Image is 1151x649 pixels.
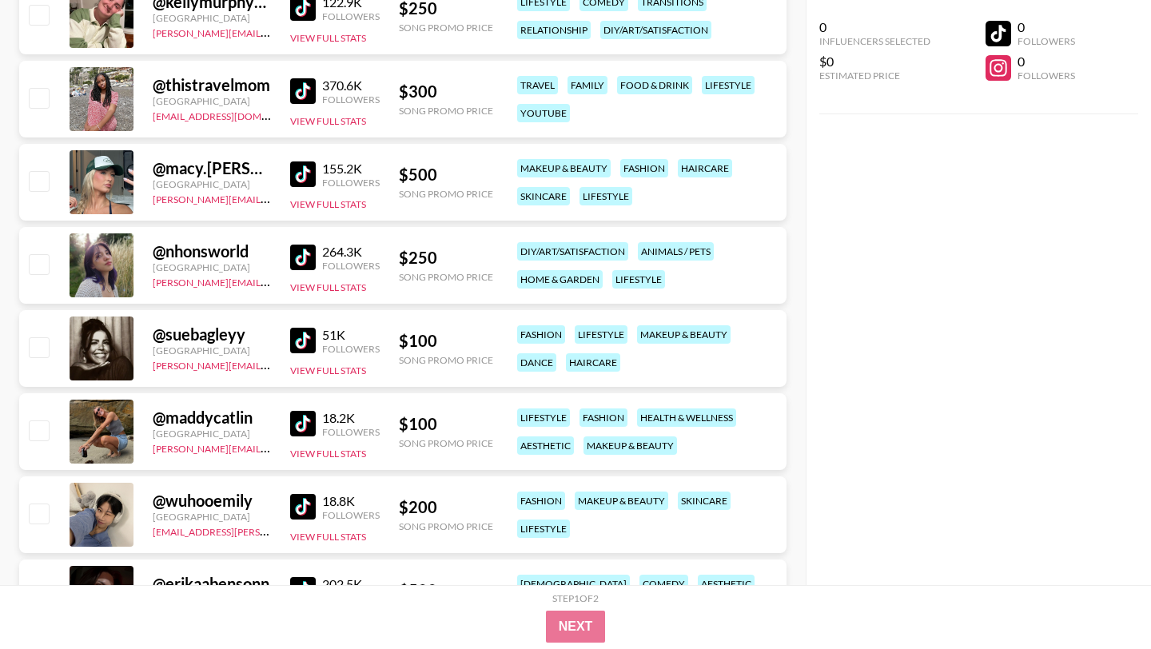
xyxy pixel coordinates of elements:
[290,494,316,520] img: TikTok
[322,177,380,189] div: Followers
[552,592,599,604] div: Step 1 of 2
[153,24,389,39] a: [PERSON_NAME][EMAIL_ADDRESS][DOMAIN_NAME]
[153,408,271,428] div: @ maddycatlin
[517,270,603,289] div: home & garden
[153,344,271,356] div: [GEOGRAPHIC_DATA]
[1018,19,1075,35] div: 0
[566,353,620,372] div: haircare
[322,343,380,355] div: Followers
[399,437,493,449] div: Song Promo Price
[702,76,755,94] div: lifestyle
[322,94,380,106] div: Followers
[153,428,271,440] div: [GEOGRAPHIC_DATA]
[637,325,731,344] div: makeup & beauty
[819,35,930,47] div: Influencers Selected
[517,76,558,94] div: travel
[290,531,366,543] button: View Full Stats
[322,576,380,592] div: 202.5K
[290,281,366,293] button: View Full Stats
[399,165,493,185] div: $ 500
[399,497,493,517] div: $ 200
[322,161,380,177] div: 155.2K
[399,580,493,600] div: $ 500
[399,414,493,434] div: $ 100
[322,244,380,260] div: 264.3K
[290,115,366,127] button: View Full Stats
[698,575,755,593] div: aesthetic
[153,158,271,178] div: @ macy.[PERSON_NAME]
[290,161,316,187] img: TikTok
[600,21,711,39] div: diy/art/satisfaction
[153,241,271,261] div: @ nhonsworld
[153,95,271,107] div: [GEOGRAPHIC_DATA]
[575,325,627,344] div: lifestyle
[517,325,565,344] div: fashion
[517,492,565,510] div: fashion
[153,273,465,289] a: [PERSON_NAME][EMAIL_ADDRESS][PERSON_NAME][DOMAIN_NAME]
[678,492,731,510] div: skincare
[637,408,736,427] div: health & wellness
[399,331,493,351] div: $ 100
[1018,70,1075,82] div: Followers
[322,78,380,94] div: 370.6K
[290,411,316,436] img: TikTok
[546,611,606,643] button: Next
[153,574,271,594] div: @ erikaabensonn
[153,440,389,455] a: [PERSON_NAME][EMAIL_ADDRESS][DOMAIN_NAME]
[1018,54,1075,70] div: 0
[819,19,930,35] div: 0
[290,364,366,376] button: View Full Stats
[568,76,607,94] div: family
[517,21,591,39] div: relationship
[517,242,628,261] div: diy/art/satisfaction
[322,509,380,521] div: Followers
[583,436,677,455] div: makeup & beauty
[153,324,271,344] div: @ suebagleyy
[153,178,271,190] div: [GEOGRAPHIC_DATA]
[620,159,668,177] div: fashion
[517,436,574,455] div: aesthetic
[153,356,389,372] a: [PERSON_NAME][EMAIL_ADDRESS][DOMAIN_NAME]
[517,104,570,122] div: youtube
[517,408,570,427] div: lifestyle
[579,408,627,427] div: fashion
[612,270,665,289] div: lifestyle
[290,328,316,353] img: TikTok
[517,520,570,538] div: lifestyle
[617,76,692,94] div: food & drink
[290,32,366,44] button: View Full Stats
[579,187,632,205] div: lifestyle
[399,82,493,102] div: $ 300
[322,426,380,438] div: Followers
[819,54,930,70] div: $0
[517,353,556,372] div: dance
[322,260,380,272] div: Followers
[290,245,316,270] img: TikTok
[575,492,668,510] div: makeup & beauty
[399,271,493,283] div: Song Promo Price
[399,188,493,200] div: Song Promo Price
[153,491,271,511] div: @ wuhooemily
[290,198,366,210] button: View Full Stats
[399,105,493,117] div: Song Promo Price
[290,577,316,603] img: TikTok
[517,575,630,593] div: [DEMOGRAPHIC_DATA]
[399,354,493,366] div: Song Promo Price
[639,575,688,593] div: comedy
[290,78,316,104] img: TikTok
[153,261,271,273] div: [GEOGRAPHIC_DATA]
[322,10,380,22] div: Followers
[819,70,930,82] div: Estimated Price
[153,523,389,538] a: [EMAIL_ADDRESS][PERSON_NAME][DOMAIN_NAME]
[322,410,380,426] div: 18.2K
[517,187,570,205] div: skincare
[322,493,380,509] div: 18.8K
[322,327,380,343] div: 51K
[153,12,271,24] div: [GEOGRAPHIC_DATA]
[638,242,714,261] div: animals / pets
[153,75,271,95] div: @ thistravelmom
[399,22,493,34] div: Song Promo Price
[153,190,465,205] a: [PERSON_NAME][EMAIL_ADDRESS][PERSON_NAME][DOMAIN_NAME]
[290,448,366,460] button: View Full Stats
[399,520,493,532] div: Song Promo Price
